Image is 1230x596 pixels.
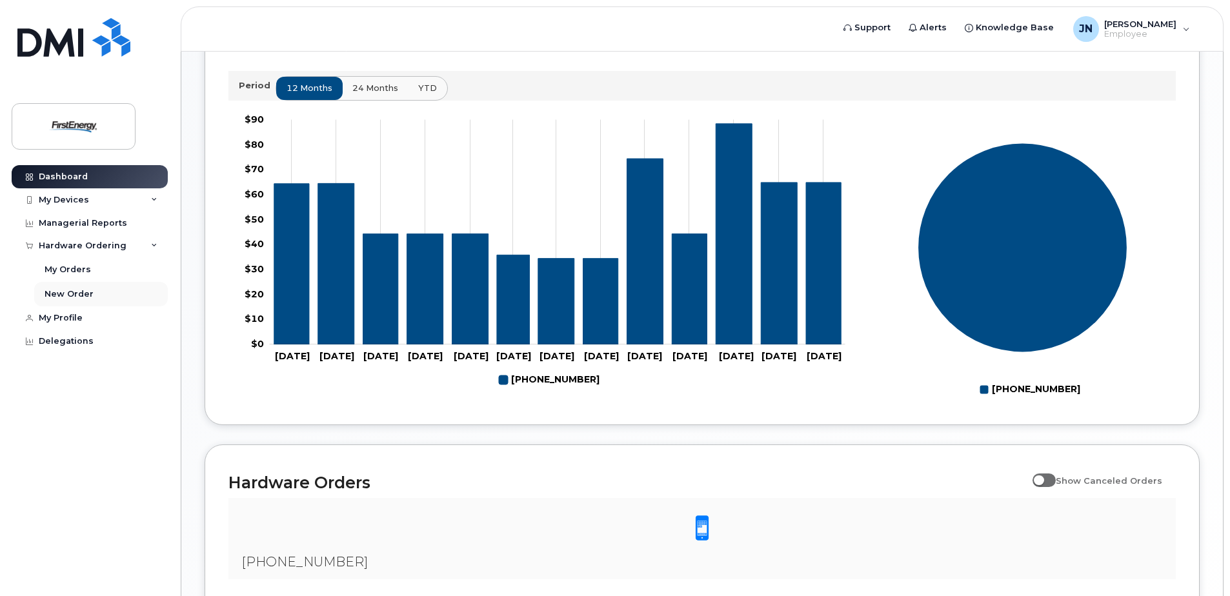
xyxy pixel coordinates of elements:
tspan: $70 [245,164,264,175]
tspan: [DATE] [672,350,707,362]
tspan: $10 [245,313,264,325]
tspan: [DATE] [319,350,354,362]
tspan: [DATE] [496,350,531,362]
tspan: [DATE] [584,350,619,362]
tspan: $60 [245,188,264,200]
iframe: Messenger Launcher [1174,540,1220,586]
tspan: [DATE] [761,350,796,362]
tspan: [DATE] [539,350,574,362]
a: Knowledge Base [956,15,1063,41]
span: [PHONE_NUMBER] [241,554,368,570]
g: Chart [245,114,845,391]
g: Chart [918,143,1127,401]
span: JN [1079,21,1093,37]
tspan: [DATE] [807,350,842,362]
span: Alerts [920,21,947,34]
a: Support [834,15,900,41]
span: [PERSON_NAME] [1104,19,1176,29]
tspan: $80 [245,139,264,150]
tspan: [DATE] [275,350,310,362]
span: Employee [1104,29,1176,39]
span: Knowledge Base [976,21,1054,34]
tspan: [DATE] [627,350,662,362]
g: Legend [499,369,600,391]
g: Series [918,143,1127,353]
div: Jeffrey Neal [1064,16,1199,42]
span: YTD [418,82,437,94]
tspan: [DATE] [454,350,489,362]
span: Support [854,21,891,34]
span: Show Canceled Orders [1056,475,1162,486]
tspan: $20 [245,288,264,300]
tspan: [DATE] [408,350,443,362]
p: Period [239,79,276,92]
h2: Hardware Orders [228,473,1026,492]
tspan: $40 [245,239,264,250]
a: Alerts [900,15,956,41]
tspan: $30 [245,263,264,275]
tspan: $0 [251,338,264,350]
g: 681-404-9622 [499,369,600,391]
span: 24 months [352,82,398,94]
input: Show Canceled Orders [1033,468,1043,479]
tspan: $50 [245,214,264,225]
g: 681-404-9622 [274,124,841,344]
tspan: [DATE] [719,350,754,362]
tspan: [DATE] [363,350,398,362]
g: Legend [980,379,1080,401]
tspan: $90 [245,114,264,125]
